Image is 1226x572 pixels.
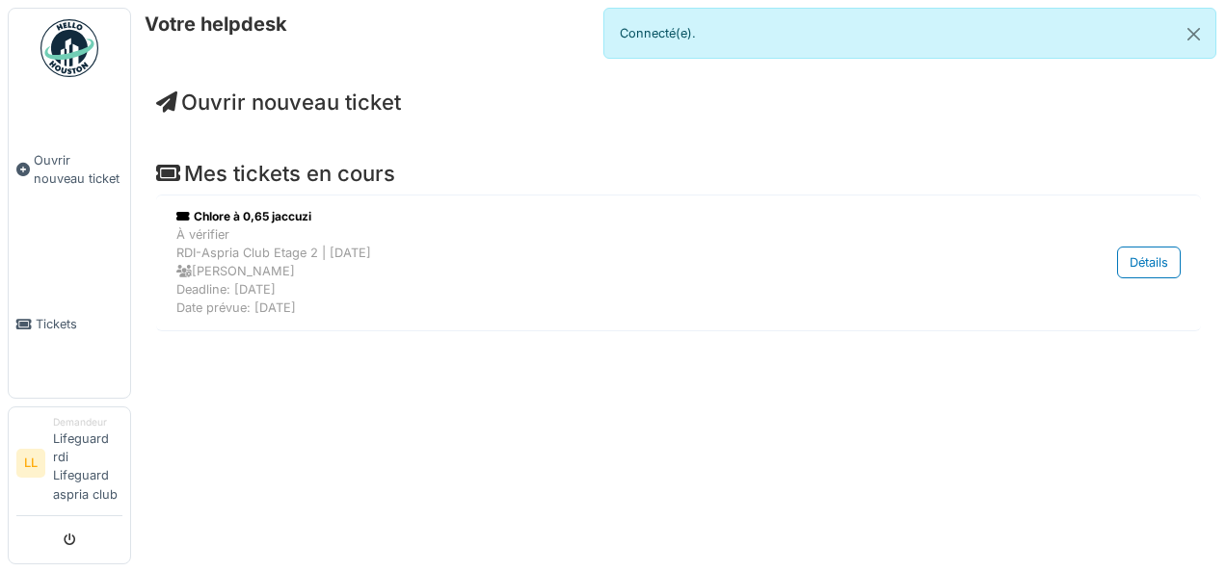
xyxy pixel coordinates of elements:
[16,449,45,478] li: LL
[603,8,1216,59] div: Connecté(e).
[145,13,287,36] h6: Votre helpdesk
[156,90,401,115] a: Ouvrir nouveau ticket
[9,88,130,251] a: Ouvrir nouveau ticket
[9,251,130,397] a: Tickets
[53,415,122,511] li: Lifeguard rdi Lifeguard aspria club
[176,225,1006,318] div: À vérifier RDI-Aspria Club Etage 2 | [DATE] [PERSON_NAME] Deadline: [DATE] Date prévue: [DATE]
[156,161,1201,186] h4: Mes tickets en cours
[176,208,1006,225] div: Chlore à 0,65 jaccuzi
[1117,247,1181,278] div: Détails
[34,151,122,188] span: Ouvrir nouveau ticket
[53,415,122,429] div: Demandeur
[1172,9,1215,60] button: Close
[36,315,122,333] span: Tickets
[40,19,98,77] img: Badge_color-CXgf-gQk.svg
[16,415,122,516] a: LL DemandeurLifeguard rdi Lifeguard aspria club
[172,203,1186,323] a: Chlore à 0,65 jaccuzi À vérifierRDI-Aspria Club Etage 2 | [DATE] [PERSON_NAME]Deadline: [DATE]Dat...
